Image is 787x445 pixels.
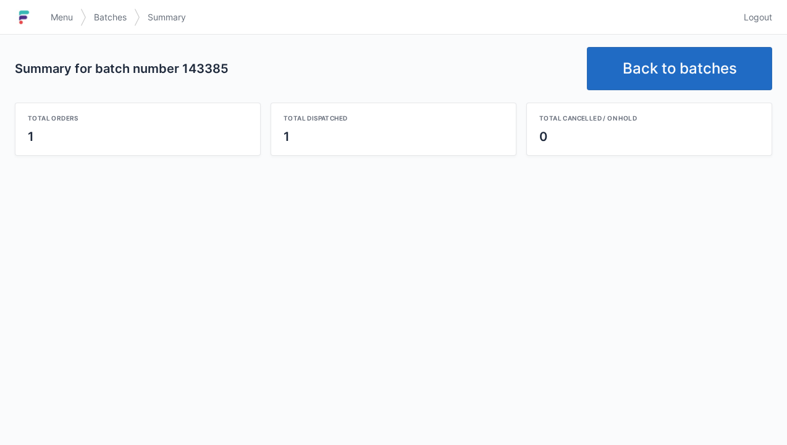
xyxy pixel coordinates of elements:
a: Summary [140,6,193,28]
span: Summary [148,11,186,23]
div: 0 [539,128,759,145]
img: logo-small.jpg [15,7,33,27]
div: Total orders [28,113,248,123]
div: 1 [28,128,248,145]
a: Batches [86,6,134,28]
div: 1 [284,128,503,145]
span: Logout [744,11,772,23]
a: Menu [43,6,80,28]
span: Batches [94,11,127,23]
a: Back to batches [587,47,772,90]
div: Total cancelled / on hold [539,113,759,123]
a: Logout [736,6,772,28]
div: Total dispatched [284,113,503,123]
img: svg> [134,2,140,32]
span: Menu [51,11,73,23]
h2: Summary for batch number 143385 [15,60,577,77]
img: svg> [80,2,86,32]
